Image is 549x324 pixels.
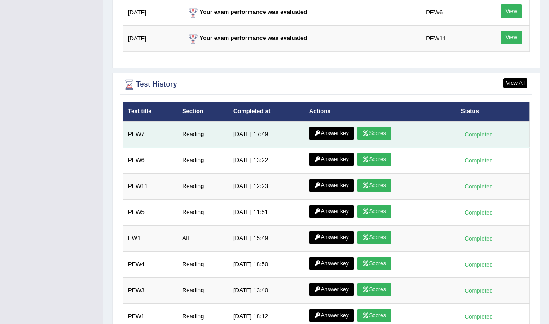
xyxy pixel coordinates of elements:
[228,199,304,225] td: [DATE] 11:51
[228,277,304,303] td: [DATE] 13:40
[309,309,354,322] a: Answer key
[461,234,496,243] div: Completed
[186,35,307,41] strong: Your exam performance was evaluated
[228,225,304,251] td: [DATE] 15:49
[123,173,177,199] td: PEW11
[357,309,391,322] a: Scores
[357,153,391,166] a: Scores
[421,26,475,52] td: PEW11
[228,173,304,199] td: [DATE] 12:23
[461,286,496,295] div: Completed
[123,251,177,277] td: PEW4
[309,179,354,192] a: Answer key
[357,127,391,140] a: Scores
[309,283,354,296] a: Answer key
[177,102,228,121] th: Section
[177,199,228,225] td: Reading
[309,231,354,244] a: Answer key
[501,4,522,18] a: View
[177,173,228,199] td: Reading
[357,179,391,192] a: Scores
[123,102,177,121] th: Test title
[123,78,530,92] div: Test History
[228,102,304,121] th: Completed at
[123,199,177,225] td: PEW5
[461,130,496,139] div: Completed
[357,257,391,270] a: Scores
[228,147,304,173] td: [DATE] 13:22
[461,208,496,217] div: Completed
[228,121,304,148] td: [DATE] 17:49
[123,277,177,303] td: PEW3
[123,225,177,251] td: EW1
[304,102,456,121] th: Actions
[186,9,307,15] strong: Your exam performance was evaluated
[461,312,496,321] div: Completed
[228,251,304,277] td: [DATE] 18:50
[123,147,177,173] td: PEW6
[177,251,228,277] td: Reading
[461,260,496,269] div: Completed
[177,121,228,148] td: Reading
[309,153,354,166] a: Answer key
[123,26,181,52] td: [DATE]
[461,156,496,165] div: Completed
[309,205,354,218] a: Answer key
[461,182,496,191] div: Completed
[309,257,354,270] a: Answer key
[501,31,522,44] a: View
[123,121,177,148] td: PEW7
[357,205,391,218] a: Scores
[177,277,228,303] td: Reading
[456,102,529,121] th: Status
[357,283,391,296] a: Scores
[177,225,228,251] td: All
[309,127,354,140] a: Answer key
[177,147,228,173] td: Reading
[357,231,391,244] a: Scores
[503,78,527,88] a: View All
